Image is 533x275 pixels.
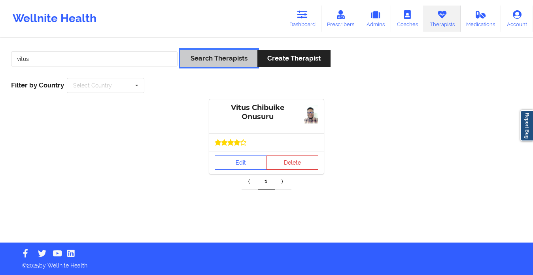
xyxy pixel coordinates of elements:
[284,6,321,32] a: Dashboard
[242,174,291,190] div: Pagination Navigation
[215,156,267,170] a: Edit
[461,6,501,32] a: Medications
[266,156,319,170] button: Delete
[391,6,424,32] a: Coaches
[360,6,391,32] a: Admins
[242,174,258,190] a: Previous item
[304,105,318,123] img: bZtvuRTZRnE8WYAFNngsC1ddrhY-SMqmCfVSsBOnfj8.jpeg
[321,6,361,32] a: Prescribers
[17,256,516,269] p: © 2025 by Wellnite Health
[520,110,533,141] a: Report Bug
[180,50,257,67] button: Search Therapists
[215,103,318,121] div: Vitus Chibuike Onusuru
[11,81,64,89] span: Filter by Country
[424,6,461,32] a: Therapists
[257,50,331,67] button: Create Therapist
[73,83,112,88] div: Select Country
[258,174,275,190] a: 1
[501,6,533,32] a: Account
[275,174,291,190] a: Next item
[11,51,178,66] input: Search Keywords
